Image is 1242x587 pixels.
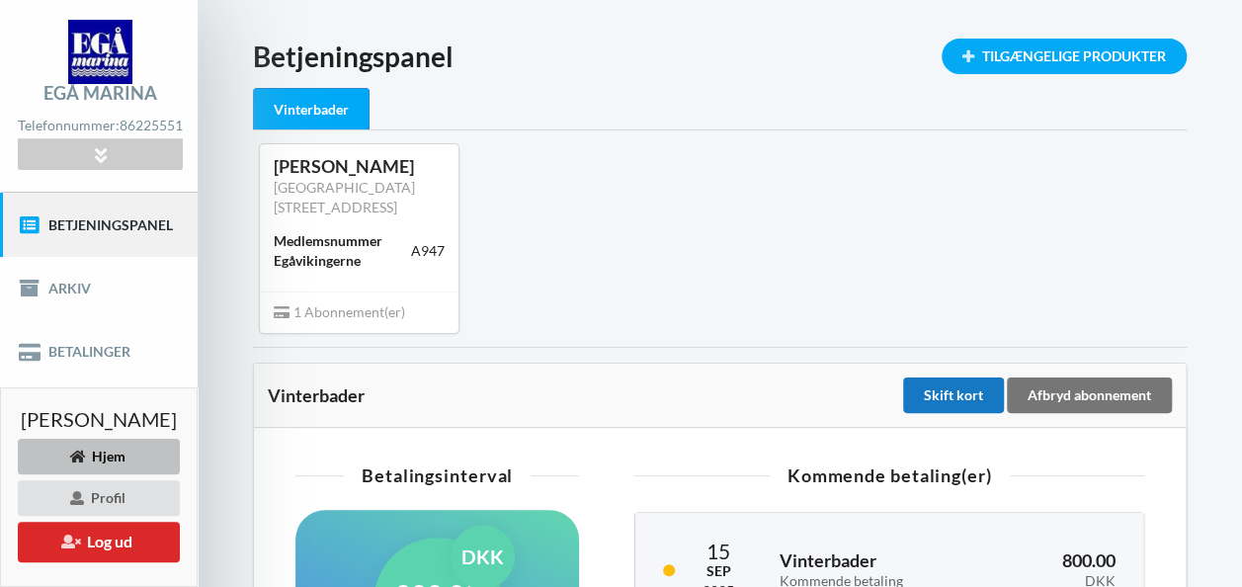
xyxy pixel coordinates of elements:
[274,155,445,178] div: [PERSON_NAME]
[634,466,1144,484] div: Kommende betaling(er)
[18,113,182,139] div: Telefonnummer:
[703,561,734,581] div: Sep
[253,39,1187,74] h1: Betjeningspanel
[18,522,180,562] button: Log ud
[942,39,1187,74] div: Tilgængelige Produkter
[903,377,1004,413] div: Skift kort
[18,439,180,474] div: Hjem
[68,20,132,84] img: logo
[274,231,411,271] div: Medlemsnummer Egåvikingerne
[274,179,415,215] a: [GEOGRAPHIC_DATA][STREET_ADDRESS]
[295,466,579,484] div: Betalingsinterval
[120,117,183,133] strong: 86225551
[274,303,405,320] span: 1 Abonnement(er)
[703,541,734,561] div: 15
[1007,377,1172,413] div: Afbryd abonnement
[21,409,177,429] span: [PERSON_NAME]
[411,241,445,261] div: A947
[18,480,180,516] div: Profil
[253,88,370,130] div: Vinterbader
[43,84,157,102] div: Egå Marina
[268,385,899,405] div: Vinterbader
